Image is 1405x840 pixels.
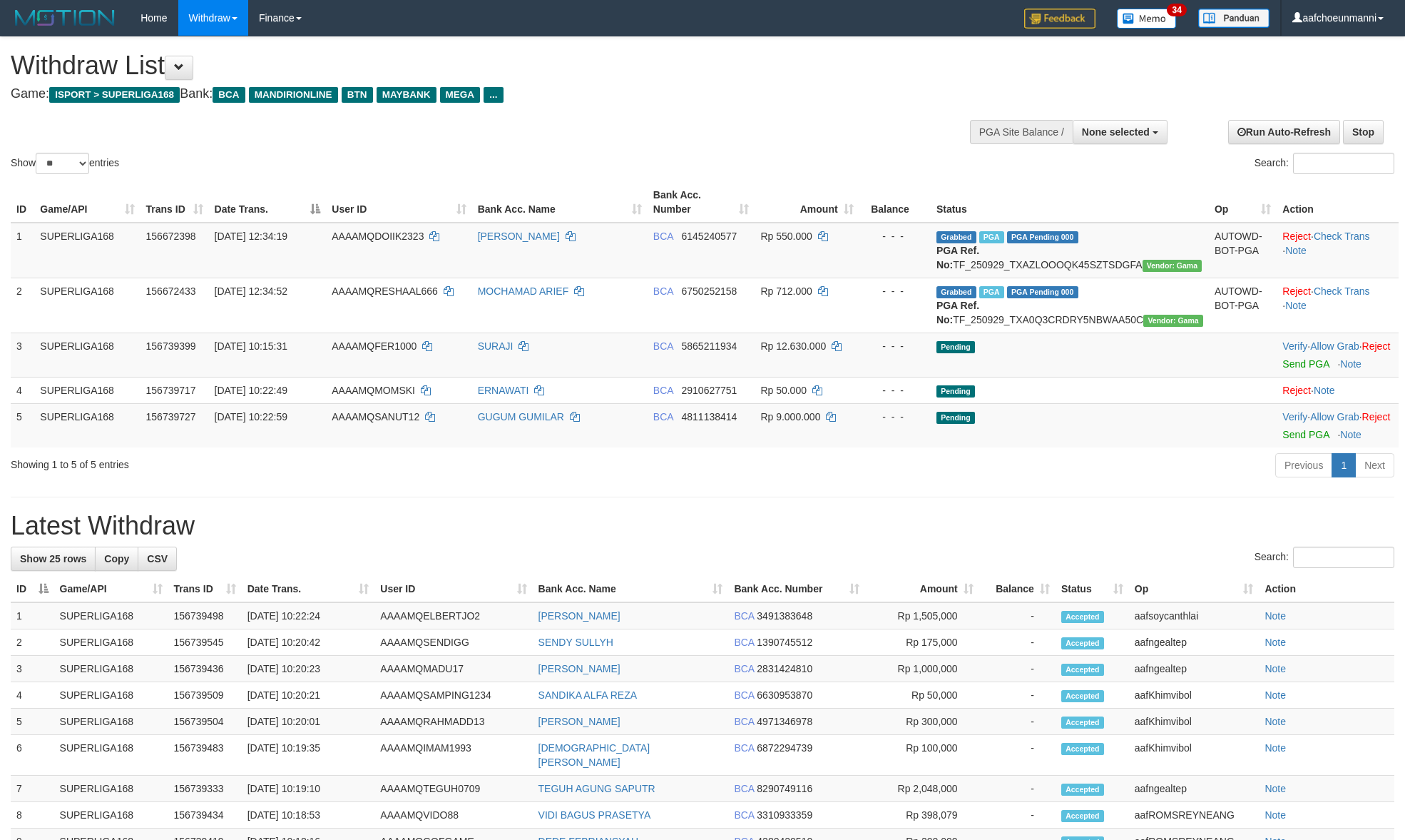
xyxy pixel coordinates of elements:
span: BCA [734,809,754,821]
td: SUPERLIGA168 [54,776,168,802]
td: 2 [11,629,54,656]
a: SANDIKA ALFA REZA [538,689,638,701]
span: Grabbed [936,231,976,243]
span: 156739399 [146,340,196,352]
span: Accepted [1061,637,1104,649]
td: aafsoycanthlai [1129,602,1260,629]
a: Note [1264,742,1286,754]
span: ISPORT > SUPERLIGA168 [49,87,180,103]
a: Note [1264,610,1286,622]
span: ... [484,87,503,103]
td: AAAAMQTEGUH0709 [374,776,532,802]
a: Note [1285,300,1307,311]
td: AAAAMQRAHMADD13 [374,709,532,735]
td: · · [1277,403,1399,447]
span: Accepted [1061,611,1104,623]
th: Game/API: activate to sort column ascending [54,576,168,602]
img: Feedback.jpg [1024,9,1095,29]
span: PGA Pending [1007,231,1078,243]
div: - - - [865,339,925,353]
a: Check Trans [1314,231,1370,242]
select: Showentries [36,153,89,174]
td: SUPERLIGA168 [54,802,168,829]
span: 34 [1167,4,1186,16]
a: Run Auto-Refresh [1228,120,1340,144]
th: User ID: activate to sort column ascending [326,182,471,223]
a: Show 25 rows [11,547,96,571]
a: VIDI BAGUS PRASETYA [538,809,651,821]
span: Vendor URL: https://trx31.1velocity.biz [1143,315,1203,327]
a: Note [1264,783,1286,794]
span: Accepted [1061,784,1104,796]
td: 7 [11,776,54,802]
td: 156739545 [168,629,242,656]
span: BCA [734,689,754,701]
td: 3 [11,333,34,377]
span: 156739717 [146,385,196,396]
span: AAAAMQFER1000 [332,340,417,352]
td: [DATE] 10:20:42 [242,629,375,656]
td: 156739504 [168,709,242,735]
a: CSV [138,547,177,571]
th: Status: activate to sort column ascending [1056,576,1129,602]
span: Copy 8290749116 to clipboard [757,783,812,794]
span: Rp 50.000 [760,385,807,396]
td: 156739434 [168,802,242,829]
th: Bank Acc. Name: activate to sort column ascending [472,182,648,223]
span: Accepted [1061,717,1104,729]
span: MEGA [440,87,481,103]
td: 156739436 [168,656,242,682]
td: [DATE] 10:20:01 [242,709,375,735]
td: SUPERLIGA168 [54,602,168,629]
td: - [979,735,1056,776]
td: · · [1277,278,1399,333]
span: BCA [213,87,245,103]
span: Vendor URL: https://trx31.1velocity.biz [1143,260,1202,272]
a: Note [1340,429,1361,440]
td: AAAAMQIMAM1993 [374,735,532,776]
a: GUGUM GUMILAR [478,411,564,422]
a: Note [1264,637,1286,648]
th: User ID: activate to sort column ascending [374,576,532,602]
td: Rp 175,000 [865,629,979,656]
span: Rp 9.000.000 [760,411,820,422]
td: - [979,802,1056,829]
a: Send PGA [1282,429,1329,440]
th: Action [1259,576,1394,602]
td: Rp 100,000 [865,735,979,776]
a: [PERSON_NAME] [538,663,620,674]
a: Reject [1362,411,1391,422]
span: BCA [734,637,754,648]
td: SUPERLIGA168 [54,629,168,656]
td: [DATE] 10:18:53 [242,802,375,829]
a: Copy [95,547,138,571]
td: AAAAMQVIDO88 [374,802,532,829]
a: Note [1264,716,1286,727]
a: Reject [1282,285,1311,297]
span: AAAAMQMOMSKI [332,385,415,396]
a: TEGUH AGUNG SAPUTR [538,783,655,794]
td: 156739483 [168,735,242,776]
span: BCA [653,231,673,242]
td: 156739509 [168,682,242,709]
td: aafngealtep [1129,656,1260,682]
td: TF_250929_TXA0Q3CRDRY5NBWAA50C [931,278,1209,333]
span: BCA [734,742,754,754]
th: Bank Acc. Number: activate to sort column ascending [728,576,865,602]
span: Pending [936,412,975,424]
td: Rp 300,000 [865,709,979,735]
td: SUPERLIGA168 [34,403,140,447]
td: - [979,629,1056,656]
td: 8 [11,802,54,829]
a: [PERSON_NAME] [538,716,620,727]
a: Reject [1362,340,1391,352]
td: SUPERLIGA168 [34,278,140,333]
a: MOCHAMAD ARIEF [478,285,569,297]
span: MAYBANK [377,87,436,103]
span: Pending [936,341,975,353]
span: Copy 1390745512 to clipboard [757,637,812,648]
td: · · [1277,223,1399,278]
a: [PERSON_NAME] [538,610,620,622]
span: BCA [653,385,673,396]
span: AAAAMQDOIIK2323 [332,231,424,242]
